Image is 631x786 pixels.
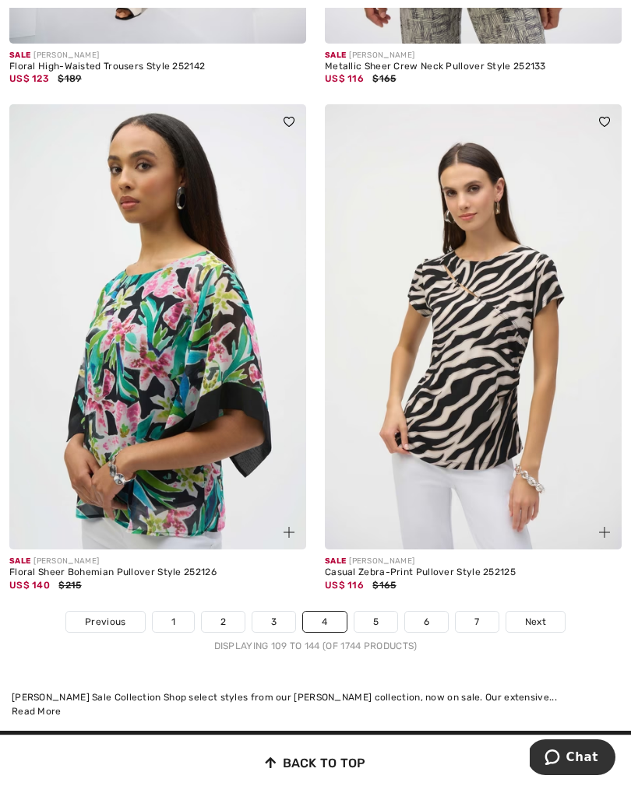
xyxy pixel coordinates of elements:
[9,73,49,84] span: US$ 123
[372,73,396,84] span: $165
[599,527,610,538] img: plus_v2.svg
[66,612,144,632] a: Previous
[9,567,306,578] div: Floral Sheer Bohemian Pullover Style 252126
[9,104,306,549] img: Floral Sheer Bohemian Pullover Style 252126. Black/Multi
[284,117,294,126] img: heart_black_full.svg
[58,580,81,591] span: $215
[12,690,619,704] div: [PERSON_NAME] Sale Collection Shop select styles from our [PERSON_NAME] collection, now on sale. ...
[599,117,610,126] img: heart_black_full.svg
[530,739,615,778] iframe: Opens a widget where you can chat to one of our agents
[506,612,565,632] a: Next
[58,73,81,84] span: $189
[252,612,295,632] a: 3
[325,580,364,591] span: US$ 116
[325,51,346,60] span: Sale
[405,612,448,632] a: 6
[325,61,622,72] div: Metallic Sheer Crew Neck Pullover Style 252133
[12,706,62,717] span: Read More
[372,580,396,591] span: $165
[9,580,50,591] span: US$ 140
[202,612,245,632] a: 2
[9,61,306,72] div: Floral High-Waisted Trousers Style 252142
[9,51,30,60] span: Sale
[153,612,194,632] a: 1
[325,104,622,549] img: Casual Zebra-Print Pullover Style 252125. Beige/Black
[456,612,498,632] a: 7
[284,527,294,538] img: plus_v2.svg
[9,556,30,566] span: Sale
[325,73,364,84] span: US$ 116
[325,556,622,567] div: [PERSON_NAME]
[525,615,546,629] span: Next
[354,612,397,632] a: 5
[325,556,346,566] span: Sale
[9,50,306,61] div: [PERSON_NAME]
[325,50,622,61] div: [PERSON_NAME]
[9,556,306,567] div: [PERSON_NAME]
[325,567,622,578] div: Casual Zebra-Print Pullover Style 252125
[85,615,125,629] span: Previous
[303,612,346,632] a: 4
